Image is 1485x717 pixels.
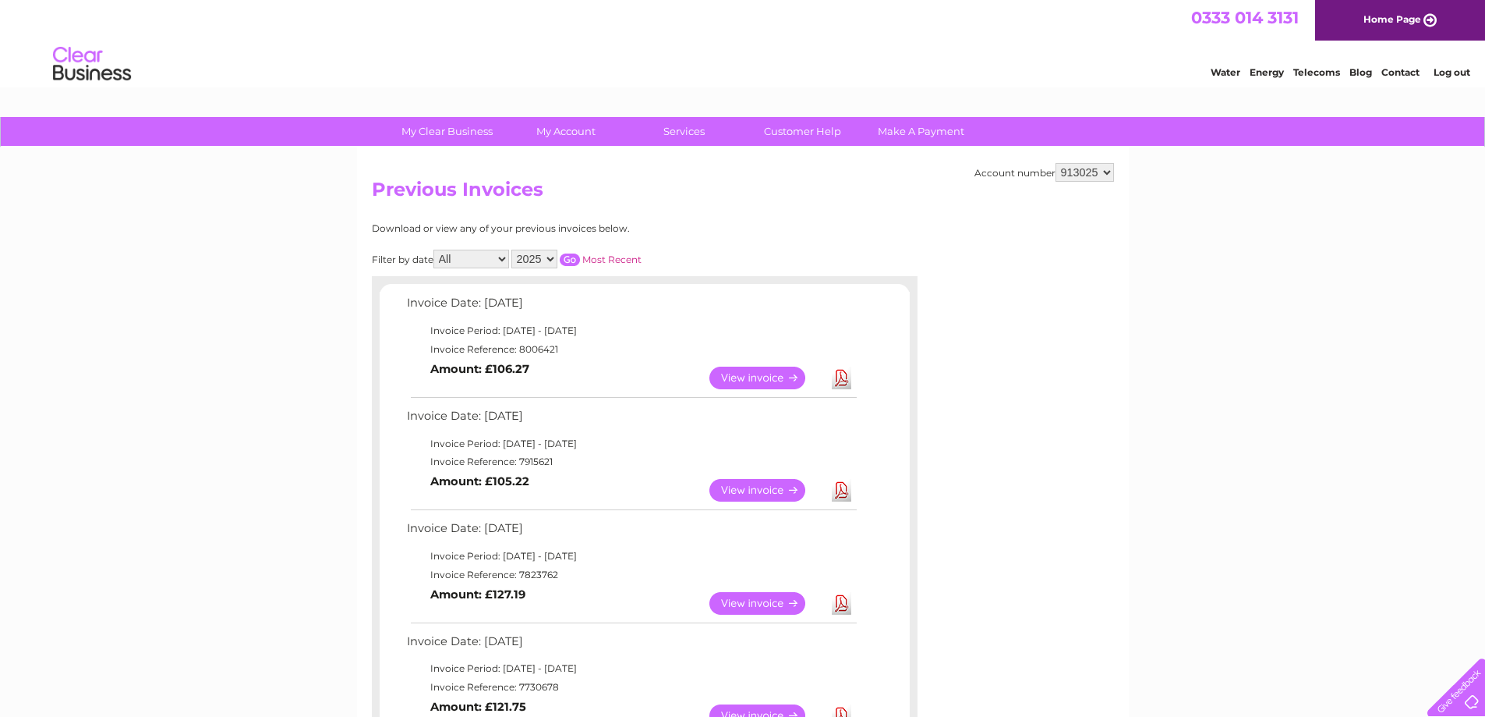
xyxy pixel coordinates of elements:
[430,587,525,602] b: Amount: £127.19
[1349,66,1372,78] a: Blog
[372,223,781,234] div: Download or view any of your previous invoices below.
[738,117,867,146] a: Customer Help
[403,321,859,340] td: Invoice Period: [DATE] - [DATE]
[372,179,1114,208] h2: Previous Invoices
[857,117,985,146] a: Make A Payment
[52,41,132,88] img: logo.png
[974,163,1114,182] div: Account number
[1293,66,1340,78] a: Telecoms
[1434,66,1470,78] a: Log out
[403,631,859,660] td: Invoice Date: [DATE]
[709,592,824,615] a: View
[403,453,859,471] td: Invoice Reference: 7915621
[372,250,781,268] div: Filter by date
[403,435,859,453] td: Invoice Period: [DATE] - [DATE]
[403,547,859,566] td: Invoice Period: [DATE] - [DATE]
[1381,66,1420,78] a: Contact
[403,678,859,697] td: Invoice Reference: 7730678
[430,362,529,376] b: Amount: £106.27
[403,566,859,584] td: Invoice Reference: 7823762
[501,117,630,146] a: My Account
[403,293,859,321] td: Invoice Date: [DATE]
[1250,66,1284,78] a: Energy
[582,254,642,265] a: Most Recent
[403,518,859,547] td: Invoice Date: [DATE]
[832,479,851,502] a: Download
[832,367,851,389] a: Download
[1191,8,1299,27] a: 0333 014 3131
[375,9,1112,76] div: Clear Business is a trading name of Verastar Limited (registered in [GEOGRAPHIC_DATA] No. 3667643...
[430,700,526,714] b: Amount: £121.75
[403,406,859,435] td: Invoice Date: [DATE]
[383,117,511,146] a: My Clear Business
[709,367,824,389] a: View
[709,479,824,502] a: View
[620,117,748,146] a: Services
[430,474,529,488] b: Amount: £105.22
[832,592,851,615] a: Download
[403,659,859,678] td: Invoice Period: [DATE] - [DATE]
[403,340,859,359] td: Invoice Reference: 8006421
[1211,66,1240,78] a: Water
